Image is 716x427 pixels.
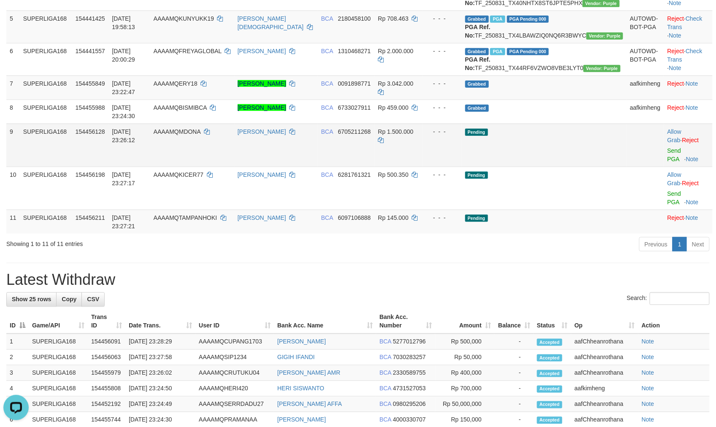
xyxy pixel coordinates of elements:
[125,350,195,365] td: [DATE] 23:27:58
[154,214,217,221] span: AAAAMQTAMPANHOKI
[125,310,195,334] th: Date Trans.: activate to sort column ascending
[627,292,710,305] label: Search:
[639,237,673,251] a: Previous
[112,128,135,143] span: [DATE] 23:26:12
[465,48,489,55] span: Grabbed
[686,214,698,221] a: Note
[154,171,203,178] span: AAAAMQKICER77
[76,128,105,135] span: 154456128
[667,48,702,63] a: Check Trans
[112,104,135,119] span: [DATE] 23:24:30
[667,190,681,205] a: Send PGA
[494,350,534,365] td: -
[664,11,713,43] td: · ·
[125,397,195,412] td: [DATE] 23:24:49
[664,124,713,167] td: ·
[626,11,664,43] td: AUTOWD-BOT-PGA
[507,16,549,23] span: PGA Pending
[667,128,682,143] span: ·
[277,338,326,345] a: [PERSON_NAME]
[571,381,638,397] td: aafkimheng
[664,100,713,124] td: ·
[642,338,654,345] a: Note
[686,237,710,251] a: Next
[6,100,20,124] td: 8
[435,310,494,334] th: Amount: activate to sort column ascending
[6,167,20,210] td: 10
[238,214,286,221] a: [PERSON_NAME]
[664,210,713,234] td: ·
[435,397,494,412] td: Rp 50,000,000
[321,171,333,178] span: BCA
[435,365,494,381] td: Rp 400,000
[378,171,408,178] span: Rp 500.350
[667,104,684,111] a: Reject
[238,15,304,30] a: [PERSON_NAME][DEMOGRAPHIC_DATA]
[380,338,391,345] span: BCA
[378,48,413,54] span: Rp 2.000.000
[238,171,286,178] a: [PERSON_NAME]
[380,354,391,361] span: BCA
[277,370,340,376] a: [PERSON_NAME] AMR
[462,43,627,76] td: TF_250831_TX44RF6VZWO8VBE3LYT0
[321,15,333,22] span: BCA
[667,214,684,221] a: Reject
[321,128,333,135] span: BCA
[154,80,198,87] span: AAAAMQERY18
[426,14,458,23] div: - - -
[76,80,105,87] span: 154455849
[393,370,426,376] span: Copy 2330589755 to clipboard
[682,137,699,143] a: Reject
[393,416,426,423] span: Copy 4000330707 to clipboard
[393,401,426,408] span: Copy 0980295206 to clipboard
[462,11,627,43] td: TF_250831_TX4LBAWZIQ0NQ6R3BWYC
[626,100,664,124] td: aafkimheng
[673,237,687,251] a: 1
[321,214,333,221] span: BCA
[686,199,699,205] a: Note
[638,310,710,334] th: Action
[537,386,562,393] span: Accepted
[6,292,57,307] a: Show 25 rows
[650,292,710,305] input: Search:
[494,334,534,350] td: -
[195,365,274,381] td: AAAAMQCRUTUKU04
[6,310,29,334] th: ID: activate to sort column descending
[667,128,681,143] a: Allow Grab
[125,334,195,350] td: [DATE] 23:28:29
[277,385,324,392] a: HERI SISWANTO
[393,354,426,361] span: Copy 7030283257 to clipboard
[88,350,125,365] td: 154456063
[380,401,391,408] span: BCA
[667,147,681,162] a: Send PGA
[664,76,713,100] td: ·
[667,80,684,87] a: Reject
[154,104,207,111] span: AAAAMQBISMIBCA
[338,48,371,54] span: Copy 1310468271 to clipboard
[20,100,72,124] td: SUPERLIGA168
[238,48,286,54] a: [PERSON_NAME]
[642,416,654,423] a: Note
[20,11,72,43] td: SUPERLIGA168
[669,65,682,71] a: Note
[6,334,29,350] td: 1
[378,214,408,221] span: Rp 145.000
[426,170,458,179] div: - - -
[154,128,201,135] span: AAAAMQMDONA
[87,296,99,303] span: CSV
[494,397,534,412] td: -
[686,80,698,87] a: Note
[583,65,620,72] span: Vendor URL: https://trx4.1velocity.biz
[6,350,29,365] td: 2
[20,210,72,234] td: SUPERLIGA168
[195,381,274,397] td: AAAAMQHERI420
[274,310,376,334] th: Bank Acc. Name: activate to sort column ascending
[6,381,29,397] td: 4
[380,385,391,392] span: BCA
[465,56,491,71] b: PGA Ref. No:
[537,339,562,346] span: Accepted
[238,104,286,111] a: [PERSON_NAME]
[667,15,684,22] a: Reject
[426,103,458,112] div: - - -
[571,350,638,365] td: aafChheanrothana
